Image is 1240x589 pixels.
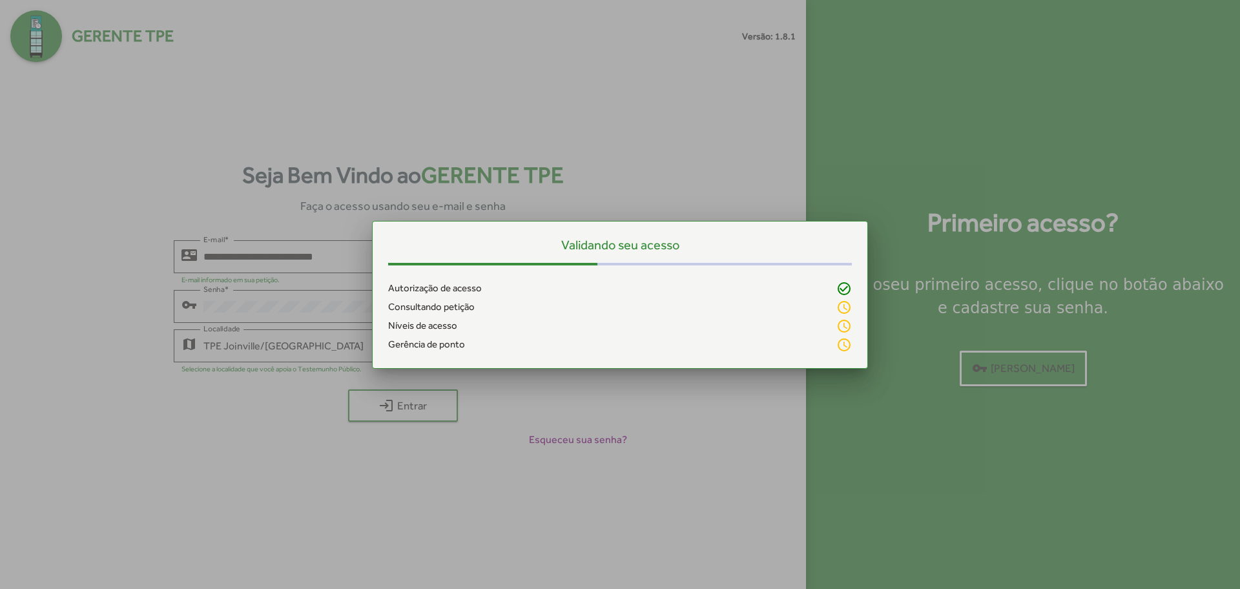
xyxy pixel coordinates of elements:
[836,318,852,334] mat-icon: schedule
[388,300,475,315] span: Consultando petição
[836,300,852,315] mat-icon: schedule
[388,337,465,352] span: Gerência de ponto
[836,337,852,353] mat-icon: schedule
[836,281,852,296] mat-icon: check_circle_outline
[388,237,852,253] h5: Validando seu acesso
[388,318,457,333] span: Níveis de acesso
[388,281,482,296] span: Autorização de acesso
